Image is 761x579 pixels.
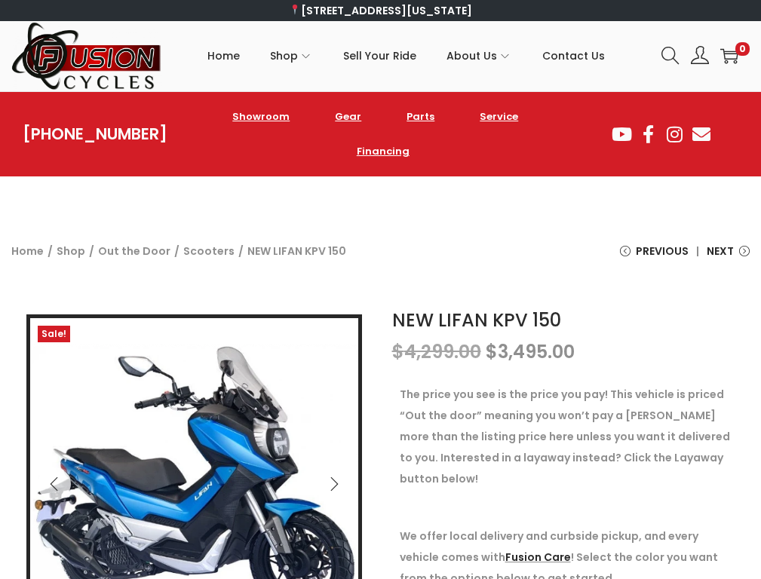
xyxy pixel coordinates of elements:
[238,240,244,262] span: /
[57,244,85,259] a: Shop
[636,240,689,262] span: Previous
[343,37,416,75] span: Sell Your Ride
[247,240,346,262] span: NEW LIFAN KPV 150
[620,240,689,273] a: Previous
[486,339,498,364] span: $
[707,240,734,262] span: Next
[391,100,450,134] a: Parts
[446,37,497,75] span: About Us
[270,37,298,75] span: Shop
[217,100,305,134] a: Showroom
[38,467,71,501] button: Previous
[207,37,240,75] span: Home
[11,21,162,91] img: Woostify retina logo
[89,240,94,262] span: /
[318,467,351,501] button: Next
[11,244,44,259] a: Home
[320,100,376,134] a: Gear
[342,134,425,169] a: Financing
[162,22,650,90] nav: Primary navigation
[343,22,416,90] a: Sell Your Ride
[392,339,404,364] span: $
[542,37,605,75] span: Contact Us
[505,550,571,565] a: Fusion Care
[174,240,180,262] span: /
[542,22,605,90] a: Contact Us
[190,100,568,169] nav: Menu
[207,22,240,90] a: Home
[720,47,738,65] a: 0
[183,244,235,259] a: Scooters
[707,240,750,273] a: Next
[270,22,313,90] a: Shop
[465,100,533,134] a: Service
[23,124,167,145] a: [PHONE_NUMBER]
[48,240,53,262] span: /
[446,22,512,90] a: About Us
[98,244,170,259] a: Out the Door
[290,5,300,15] img: 📍
[289,3,472,18] a: [STREET_ADDRESS][US_STATE]
[486,339,575,364] bdi: 3,495.00
[400,384,735,489] p: The price you see is the price you pay! This vehicle is priced “Out the door” meaning you won’t p...
[392,339,481,364] bdi: 4,299.00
